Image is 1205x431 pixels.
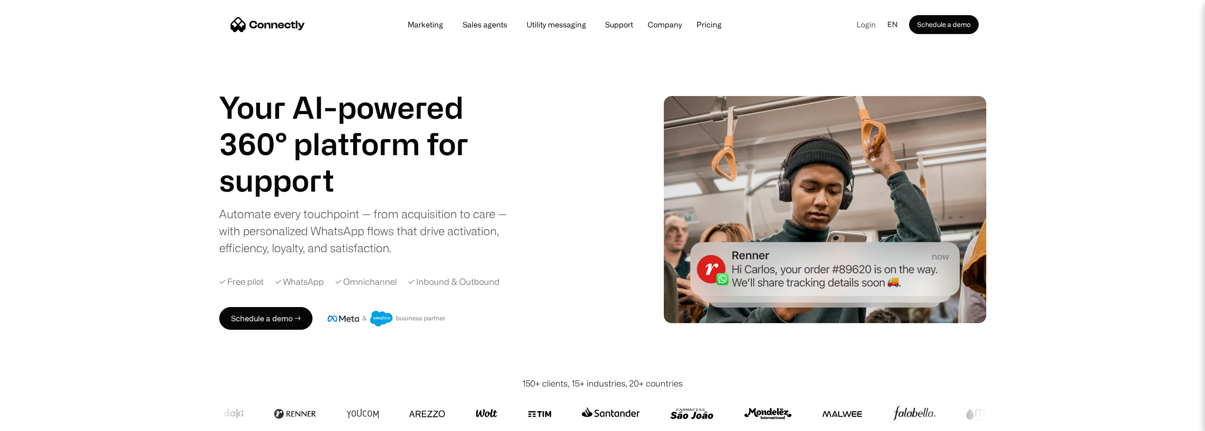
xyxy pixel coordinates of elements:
[219,275,264,288] div: ✓ Free pilot
[219,162,503,198] h1: support
[219,162,503,198] div: 2 of 4
[598,21,641,28] a: Support
[219,162,503,198] div: carousel
[400,21,451,28] a: Marketing
[689,21,729,28] a: Pricing
[645,18,685,31] div: Company
[19,414,57,428] ul: Language list
[887,18,898,32] div: en
[231,18,305,32] a: home
[275,275,324,288] div: ✓ WhatsApp
[648,18,682,31] div: Company
[455,21,515,28] a: Sales agents
[849,18,884,32] a: Login
[219,205,518,256] div: Automate every touchpoint — from acquisition to care — with personalized WhatsApp flows that driv...
[335,275,397,288] div: ✓ Omnichannel
[328,311,446,327] img: Meta and Salesforce business partner badge.
[884,18,909,32] div: en
[219,89,503,162] h1: Your AI-powered 360° platform for
[519,21,594,28] a: Utility messaging
[9,413,57,428] aside: Language selected: English
[909,15,979,34] a: Schedule a demo
[408,275,500,288] div: ✓ Inbound & Outbound
[522,377,683,390] div: 150+ clients, 15+ industries, 20+ countries
[219,307,312,330] a: Schedule a demo →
